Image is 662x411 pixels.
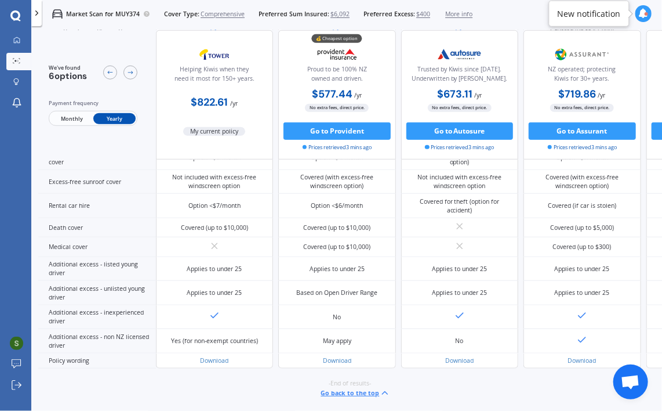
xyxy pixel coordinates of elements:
[200,356,228,365] a: Download
[308,44,366,65] img: Provident.png
[305,104,369,112] span: No extra fees, direct price.
[432,265,487,273] div: Applies to under 25
[52,9,63,19] img: car.f15378c7a67c060ca3f3.svg
[408,197,512,215] div: Covered for theft (option for accident)
[188,201,241,210] div: Option <$7/month
[163,65,266,87] div: Helping Kiwis when they need it most for 150+ years.
[38,218,156,238] div: Death cover
[310,265,365,273] div: Applies to under 25
[432,289,487,297] div: Applies to under 25
[312,87,352,101] b: $577.44
[303,143,372,152] span: Prices retrieved 3 mins ago
[285,173,390,190] div: Covered (with excess-free windscreen option)
[437,87,472,101] b: $673.11
[363,10,415,19] span: Preferred Excess:
[296,289,377,297] div: Based on Open Driver Range
[333,313,341,322] div: No
[230,99,238,107] span: / yr
[286,65,388,87] div: Proud to be 100% NZ owned and driven.
[445,356,474,365] a: Download
[555,289,610,297] div: Applies to under 25
[259,10,329,19] span: Preferred Sum Insured:
[555,265,610,273] div: Applies to under 25
[50,113,93,125] span: Monthly
[613,365,648,399] a: Open chat
[38,237,156,257] div: Medical cover
[38,354,156,369] div: Policy wording
[38,194,156,218] div: Rental car hire
[550,104,614,112] span: No extra fees, direct price.
[10,337,23,350] img: ACg8ocL01wTH7kkX1gm2PNj-blyndJT4qXoEiz9mWqDdmLMuHWU_cg=s96-c
[187,289,242,297] div: Applies to under 25
[38,305,156,330] div: Additional excess - inexperienced driver
[416,10,430,19] span: $400
[428,104,492,112] span: No extra fees, direct price.
[38,170,156,194] div: Excess-free sunroof cover
[38,329,156,354] div: Additional excess - non NZ licensed driver
[38,257,156,282] div: Additional excess - listed young driver
[93,113,136,125] span: Yearly
[456,337,464,345] div: No
[162,173,267,190] div: Not included with excess-free windscreen option
[354,91,362,99] span: / yr
[554,44,611,65] img: Assurant.png
[49,64,87,72] span: We've found
[529,122,636,140] button: Go to Assurant
[550,223,614,232] div: Covered (up to $5,000)
[312,34,362,43] div: 💰 Cheapest option
[303,243,370,251] div: Covered (up to $10,000)
[311,201,363,210] div: Option <$6/month
[164,10,199,19] span: Cover Type:
[330,10,350,19] span: $6,092
[598,91,606,99] span: / yr
[187,265,242,273] div: Applies to under 25
[49,70,87,82] span: 6 options
[474,91,482,99] span: / yr
[431,44,488,65] img: Autosure.webp
[445,10,472,19] span: More info
[408,173,512,190] div: Not included with excess-free windscreen option
[530,173,635,190] div: Covered (with excess-free windscreen option)
[548,143,617,152] span: Prices retrieved 3 mins ago
[409,65,511,87] div: Trusted by Kiwis since [DATE]. Underwritten by [PERSON_NAME].
[49,99,137,107] div: Payment frequency
[283,122,391,140] button: Go to Provident
[181,223,248,232] div: Covered (up to $10,000)
[548,201,616,210] div: Covered (if car is stolen)
[425,143,494,152] span: Prices retrieved 3 mins ago
[323,337,351,345] div: May apply
[531,65,634,87] div: NZ operated; protecting Kiwis for 30+ years.
[553,243,612,251] div: Covered (up to $300)
[191,95,228,109] b: $822.61
[559,87,596,101] b: $719.86
[201,10,245,19] span: Comprehensive
[406,122,514,140] button: Go to Autosure
[568,356,596,365] a: Download
[185,44,243,65] img: Tower.webp
[321,388,390,398] button: Go back to the top
[323,356,351,365] a: Download
[303,223,370,232] div: Covered (up to $10,000)
[66,10,140,19] p: Market Scan for MUY374
[38,281,156,305] div: Additional excess - unlisted young driver
[558,8,621,19] div: New notification
[171,337,258,345] div: Yes (for non-exempt countries)
[183,127,245,136] span: My current policy
[329,379,372,388] span: -End of results-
